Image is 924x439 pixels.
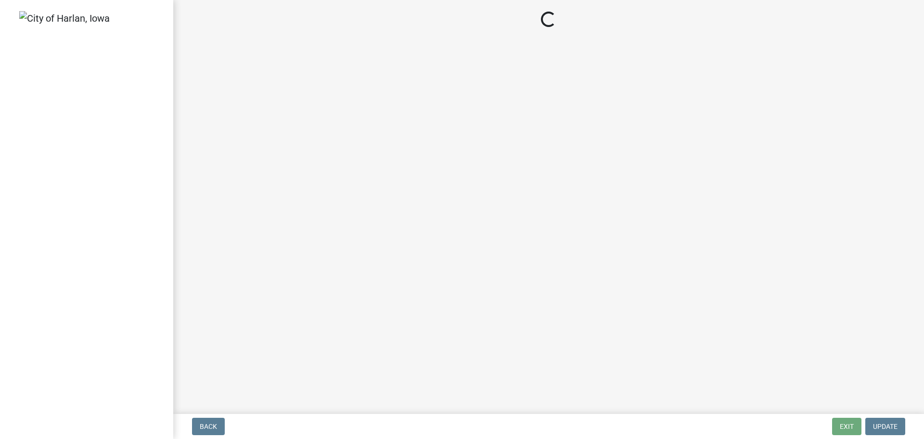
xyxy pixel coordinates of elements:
[19,11,110,26] img: City of Harlan, Iowa
[832,418,861,435] button: Exit
[200,423,217,430] span: Back
[192,418,225,435] button: Back
[865,418,905,435] button: Update
[873,423,898,430] span: Update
